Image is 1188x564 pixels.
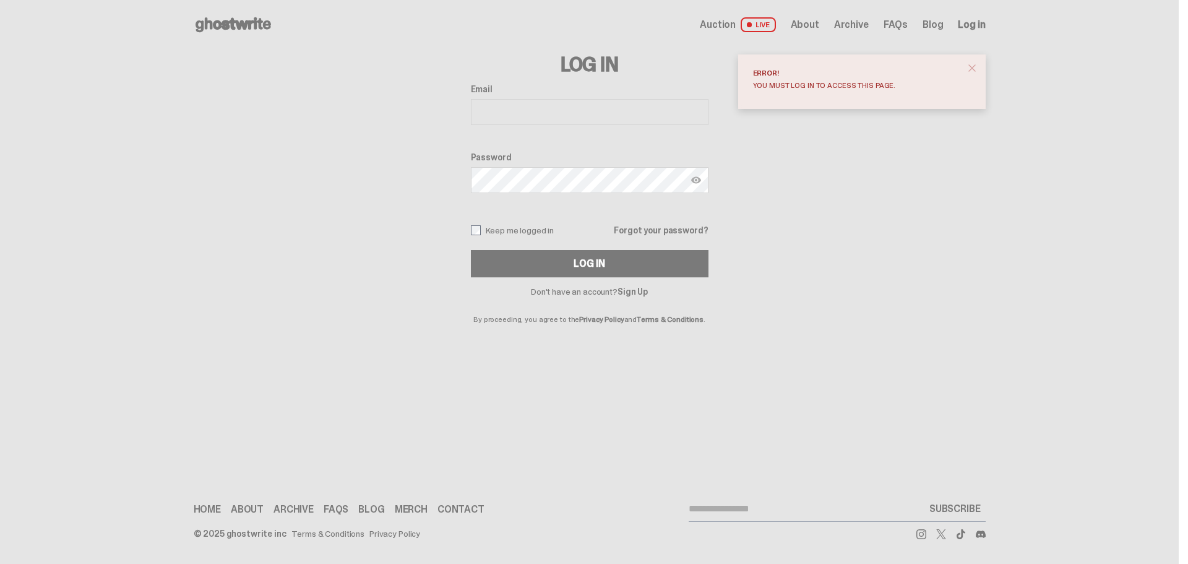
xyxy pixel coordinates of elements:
a: Privacy Policy [579,315,624,324]
label: Password [471,152,708,162]
span: LIVE [741,17,776,32]
h3: Log In [471,54,708,74]
input: Keep me logged in [471,225,481,235]
a: Privacy Policy [369,529,420,538]
button: close [961,57,983,79]
div: © 2025 ghostwrite inc [194,529,286,538]
p: By proceeding, you agree to the and . [471,296,708,323]
a: Archive [273,505,314,514]
a: Terms & Conditions [637,315,704,324]
a: Sign Up [618,286,648,297]
img: Show password [691,175,701,185]
a: Blog [358,505,384,514]
span: Auction [700,20,736,30]
a: Home [194,505,221,514]
a: FAQs [884,20,908,30]
a: FAQs [324,505,348,514]
a: Blog [923,20,943,30]
button: Log In [471,250,708,277]
div: You must log in to access this page. [753,82,961,89]
div: Log In [574,259,605,269]
a: About [791,20,819,30]
a: Log in [958,20,985,30]
a: Archive [834,20,869,30]
label: Keep me logged in [471,225,554,235]
p: Don't have an account? [471,287,708,296]
a: Auction LIVE [700,17,775,32]
a: Contact [437,505,484,514]
label: Email [471,84,708,94]
a: Forgot your password? [614,226,708,235]
a: Terms & Conditions [291,529,364,538]
button: SUBSCRIBE [924,497,986,521]
a: About [231,505,264,514]
div: Error! [753,69,961,77]
a: Merch [395,505,428,514]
